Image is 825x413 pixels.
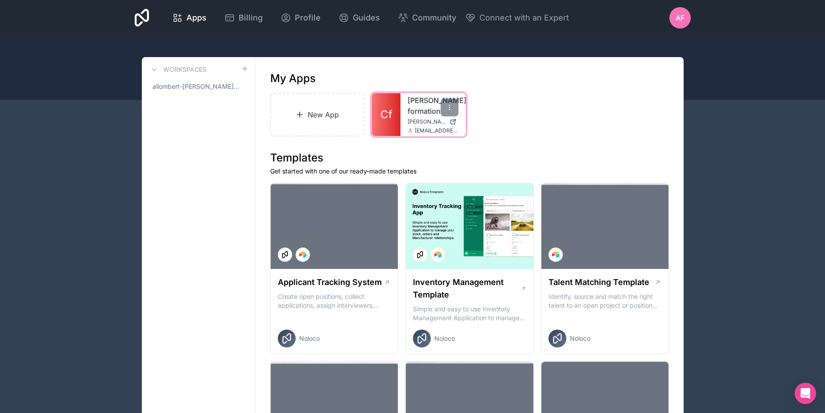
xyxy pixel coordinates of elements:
span: AF [676,12,685,23]
h1: Inventory Management Template [413,276,520,301]
a: [PERSON_NAME][DOMAIN_NAME] [408,118,458,125]
span: [PERSON_NAME][DOMAIN_NAME] [408,118,446,125]
a: Guides [331,8,387,28]
a: Profile [273,8,328,28]
span: Profile [295,12,321,24]
p: Create open positions, collect applications, assign interviewers, centralise candidate feedback a... [278,292,391,310]
a: [PERSON_NAME]-formation [408,95,458,116]
span: Guides [353,12,380,24]
p: Identify, source and match the right talent to an open project or position with our Talent Matchi... [549,292,662,310]
img: Airtable Logo [434,251,441,258]
a: Billing [217,8,270,28]
p: Get started with one of our ready-made templates [270,167,669,176]
a: Community [391,8,463,28]
span: Community [412,12,456,24]
button: Connect with an Expert [465,12,569,24]
h3: Workspaces [163,65,206,74]
span: Noloco [434,334,455,343]
img: Airtable Logo [299,251,306,258]
span: Billing [239,12,263,24]
a: Workspaces [149,64,206,75]
span: [EMAIL_ADDRESS][PERSON_NAME][DOMAIN_NAME] [415,127,458,134]
span: Cf [380,107,392,122]
a: New App [270,93,365,136]
span: Noloco [570,334,590,343]
p: Simple and easy to use Inventory Management Application to manage your stock, orders and Manufact... [413,305,526,322]
h1: Talent Matching Template [549,276,649,289]
span: Connect with an Expert [479,12,569,24]
a: Cf [372,93,400,136]
span: Noloco [299,334,320,343]
div: Open Intercom Messenger [795,383,816,404]
a: Apps [165,8,214,28]
a: allombert-[PERSON_NAME]-workspace [149,78,248,95]
span: allombert-[PERSON_NAME]-workspace [153,82,241,91]
h1: My Apps [270,71,316,86]
h1: Applicant Tracking System [278,276,382,289]
span: Apps [186,12,206,24]
h1: Templates [270,151,669,165]
img: Airtable Logo [552,251,559,258]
